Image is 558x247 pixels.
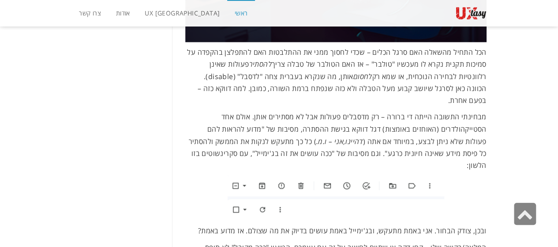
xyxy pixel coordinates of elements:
[207,112,487,145] span: מבחינתי התשובה הייתה די ברורה – רק מדסבלים פעולות אבל לא מסתירים אותן. אולם אחד הסטייקהולדרים (הא...
[344,136,363,146] em: דהיינו,
[316,136,344,146] span: אני – ו.מ.
[210,59,487,81] span: פעולות שאינן רלוונטיות לבחירה הנוכחית, או שמא רק
[187,47,486,69] span: הכל התחיל מהשאלה האם סרגל הכלים – שכדי לחסוך ממני את ההתלבטות האם להתפלצן בהקפדה על סמיכות תקנית ...
[79,9,101,17] span: צרו קשר
[188,136,486,170] span: ) כל כך מתעקש לנקות את הממשק ולהסתיר כל פיסת מידע שאינה חיונית כרגע". וגם מסיבות של "ככה עושים את...
[198,225,487,235] span: ובכן, צודק הבחור. אני באמת מתעקש, ובג'ימייל באמת עושים בדיוק את מה שצולם. אז מדוע באמת?
[116,9,130,17] span: אודות
[145,9,220,17] span: UX [GEOGRAPHIC_DATA]
[198,72,486,105] span: אותן, מה שנקרא בעברית צחה "לדסבל" (disable). הכוונה כאן לסרגל שיושב קבוע מעל הטבלה ולא כזה שנפתח ...
[235,9,248,17] span: ראשי
[353,72,372,81] span: לחסום
[249,59,271,69] span: להסתיר
[456,7,487,20] img: UXtasy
